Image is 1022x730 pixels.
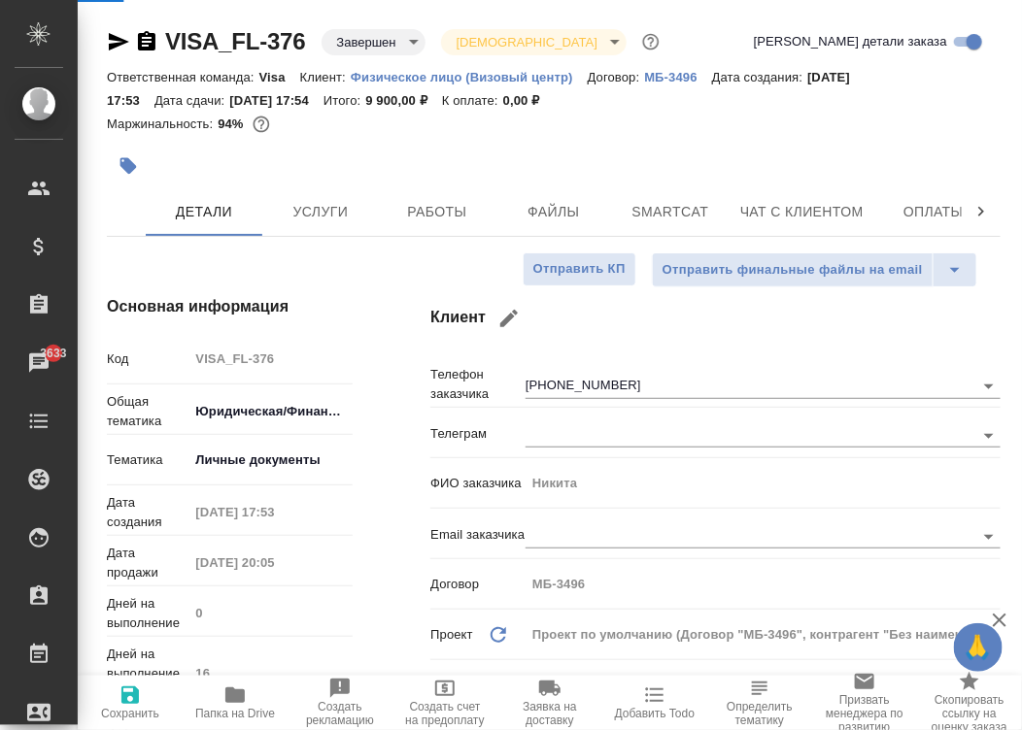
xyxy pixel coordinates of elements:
p: Клиент: [300,70,351,84]
p: Дата создания [107,493,188,532]
p: Дата сдачи: [154,93,229,108]
a: 3633 [5,339,73,387]
button: Создать счет на предоплату [392,676,497,730]
div: Личные документы [188,444,364,477]
span: [PERSON_NAME] детали заказа [754,32,947,51]
input: Пустое поле [188,599,353,627]
div: Завершен [322,29,426,55]
span: Детали [157,200,251,224]
button: Завершен [331,34,402,50]
p: Ответственная команда: [107,70,259,84]
button: Создать рекламацию [288,676,392,730]
p: Общая тематика [107,392,188,431]
button: 🙏 [954,623,1003,672]
p: Маржинальность: [107,116,218,131]
span: Оплаты [887,200,980,224]
div: split button [652,252,977,287]
p: Код [107,349,188,369]
p: [DATE] 17:54 [229,93,324,108]
button: Отправить КП [523,252,636,286]
input: Пустое поле [526,469,1001,497]
button: Определить тематику [707,676,812,730]
span: 3633 [28,344,78,363]
button: Скопировать ссылку [135,30,158,53]
p: Дней на выполнение (авт.) [107,645,188,703]
span: Работы [391,200,484,224]
p: Договор [430,575,526,594]
button: Заявка на доставку [497,676,602,730]
h4: Клиент [430,295,1001,342]
span: Smartcat [624,200,717,224]
button: Open [975,373,1003,400]
span: Отправить финальные файлы на email [663,259,923,282]
input: Пустое поле [188,659,353,687]
button: 515.30 RUB; [249,112,274,137]
span: Папка на Drive [195,707,275,720]
p: К оплате: [442,93,503,108]
span: Добавить Todo [615,707,695,720]
p: ФИО заказчика [430,474,526,493]
span: 🙏 [962,627,995,668]
button: Скопировать ссылку на оценку заказа [917,676,1022,730]
button: Сохранить [78,676,183,730]
button: Доп статусы указывают на важность/срочность заказа [638,29,664,54]
span: Создать рекламацию [299,700,381,727]
div: Проект по умолчанию (Договор "МБ-3496", контрагент "Без наименования") [526,618,1001,651]
span: Услуги [274,200,367,224]
span: Файлы [507,200,600,224]
span: Определить тематику [719,700,801,727]
p: Телефон заказчика [430,365,526,404]
p: Дней на выполнение [107,594,188,633]
span: Отправить КП [533,258,626,281]
p: Дата продажи [107,544,188,582]
p: Договор: [588,70,645,84]
p: Физическое лицо (Визовый центр) [351,70,588,84]
span: Создать счет на предоплату [404,700,486,727]
button: Open [975,523,1003,550]
p: Итого: [324,93,365,108]
a: Физическое лицо (Визовый центр) [351,68,588,84]
span: Чат с клиентом [740,200,864,224]
p: 0,00 ₽ [503,93,555,108]
p: 94% [218,116,248,131]
button: Open [975,422,1003,449]
h4: Основная информация [107,295,353,318]
p: МБ-3496 [644,70,711,84]
p: Тематика [107,450,188,470]
p: 9 900,00 ₽ [365,93,442,108]
p: Дата создания: [712,70,807,84]
div: Завершен [441,29,627,55]
button: Скопировать ссылку для ЯМессенджера [107,30,130,53]
button: Призвать менеджера по развитию [812,676,917,730]
span: Заявка на доставку [509,700,591,727]
button: [DEMOGRAPHIC_DATA] [451,34,603,50]
input: Пустое поле [188,498,353,526]
input: Пустое поле [188,345,353,373]
input: Пустое поле [188,548,353,577]
button: Добавить Todo [602,676,707,730]
button: Папка на Drive [183,676,288,730]
p: Visa [259,70,300,84]
a: VISA_FL-376 [165,28,306,54]
button: Добавить тэг [107,145,150,187]
p: Email заказчика [430,525,526,545]
span: Сохранить [101,707,159,720]
input: Пустое поле [526,570,1001,598]
p: Телеграм [430,424,526,444]
div: Юридическая/Финансовая [188,395,364,428]
p: Проект [430,625,473,645]
button: Отправить финальные файлы на email [652,252,934,287]
a: МБ-3496 [644,68,711,84]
